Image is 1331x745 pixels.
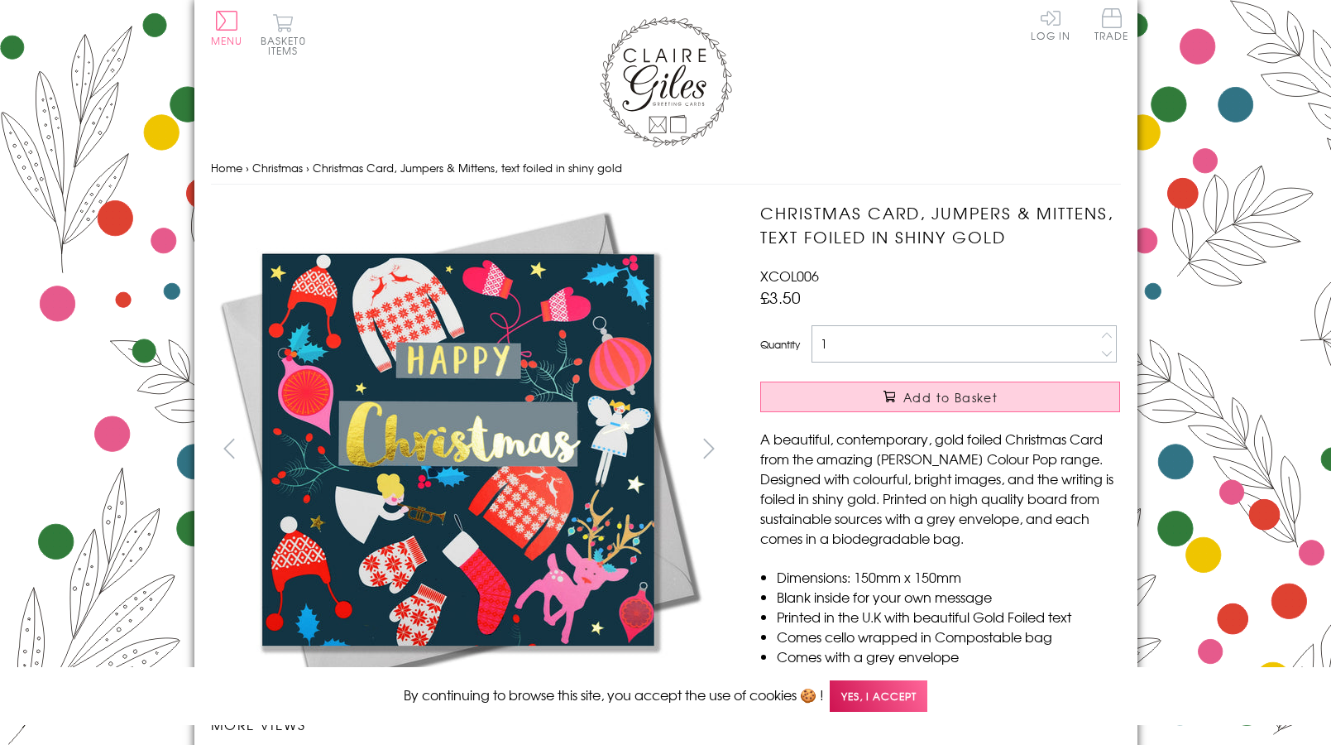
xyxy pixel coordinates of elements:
[760,266,819,286] span: XCOL006
[830,680,927,713] span: Yes, I accept
[777,627,1120,646] li: Comes cello wrapped in Compostable bag
[727,201,1223,698] img: Christmas Card, Jumpers & Mittens, text foiled in shiny gold
[777,587,1120,607] li: Blank inside for your own message
[261,13,306,55] button: Basket0 items
[777,646,1120,666] li: Comes with a grey envelope
[1094,8,1129,41] span: Trade
[211,151,1121,185] nav: breadcrumbs
[252,160,303,175] a: Christmas
[760,337,800,352] label: Quantity
[211,430,248,467] button: prev
[210,201,706,698] img: Christmas Card, Jumpers & Mittens, text foiled in shiny gold
[1094,8,1129,44] a: Trade
[211,160,242,175] a: Home
[211,11,243,46] button: Menu
[211,33,243,48] span: Menu
[1031,8,1070,41] a: Log In
[777,607,1120,627] li: Printed in the U.K with beautiful Gold Foiled text
[306,160,309,175] span: ›
[600,17,732,147] img: Claire Giles Greetings Cards
[313,160,622,175] span: Christmas Card, Jumpers & Mittens, text foiled in shiny gold
[903,389,998,406] span: Add to Basket
[268,33,306,58] span: 0 items
[777,567,1120,587] li: Dimensions: 150mm x 150mm
[760,382,1120,412] button: Add to Basket
[760,201,1120,249] h1: Christmas Card, Jumpers & Mittens, text foiled in shiny gold
[690,430,727,467] button: next
[246,160,249,175] span: ›
[760,286,801,309] span: £3.50
[760,429,1120,548] p: A beautiful, contemporary, gold foiled Christmas Card from the amazing [PERSON_NAME] Colour Pop r...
